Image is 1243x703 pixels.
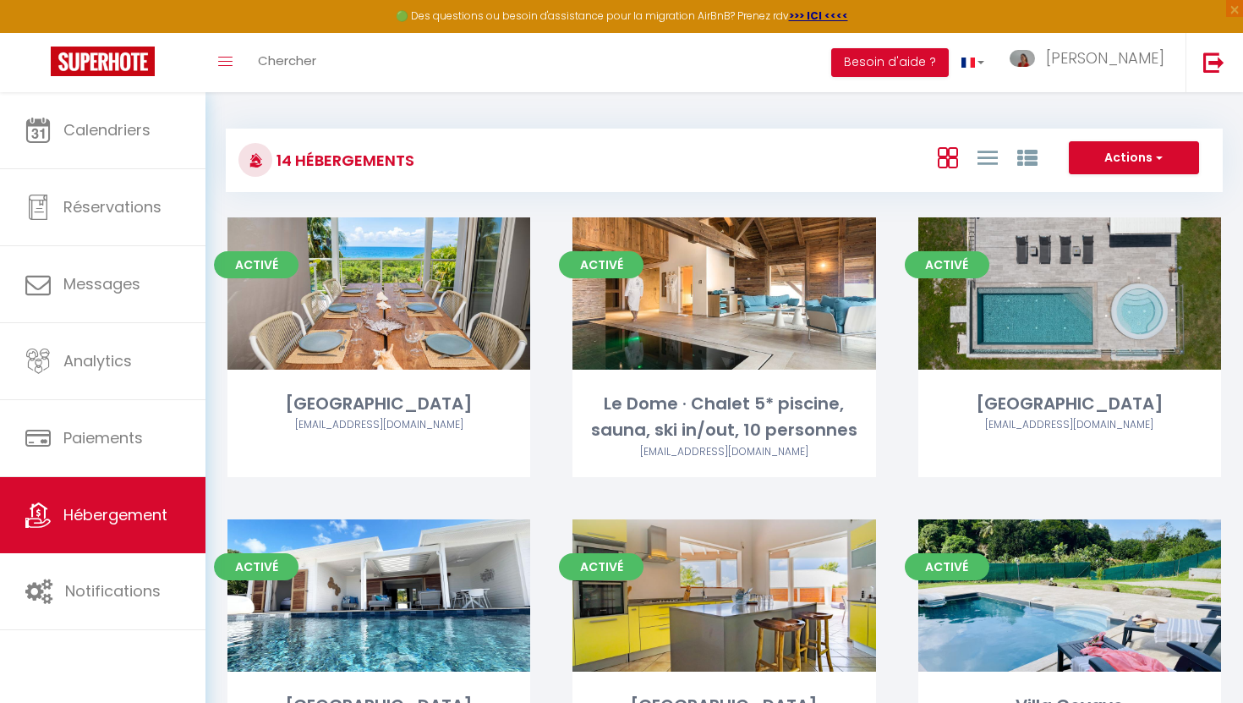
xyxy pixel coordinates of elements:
[918,391,1221,417] div: [GEOGRAPHIC_DATA]
[63,350,132,371] span: Analytics
[227,417,530,433] div: Airbnb
[918,417,1221,433] div: Airbnb
[572,444,875,460] div: Airbnb
[63,196,162,217] span: Réservations
[63,504,167,525] span: Hébergement
[905,553,989,580] span: Activé
[1010,50,1035,67] img: ...
[63,427,143,448] span: Paiements
[997,33,1186,92] a: ... [PERSON_NAME]
[1203,52,1224,73] img: logout
[1046,47,1164,69] span: [PERSON_NAME]
[245,33,329,92] a: Chercher
[789,8,848,23] a: >>> ICI <<<<
[905,251,989,278] span: Activé
[1069,141,1199,175] button: Actions
[1017,143,1038,171] a: Vue par Groupe
[938,143,958,171] a: Vue en Box
[63,273,140,294] span: Messages
[227,391,530,417] div: [GEOGRAPHIC_DATA]
[572,391,875,444] div: Le Dome · Chalet 5* piscine, sauna, ski in/out, 10 personnes
[65,580,161,601] span: Notifications
[63,119,151,140] span: Calendriers
[214,553,298,580] span: Activé
[559,251,643,278] span: Activé
[831,48,949,77] button: Besoin d'aide ?
[258,52,316,69] span: Chercher
[559,553,643,580] span: Activé
[51,47,155,76] img: Super Booking
[977,143,998,171] a: Vue en Liste
[214,251,298,278] span: Activé
[272,141,414,179] h3: 14 Hébergements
